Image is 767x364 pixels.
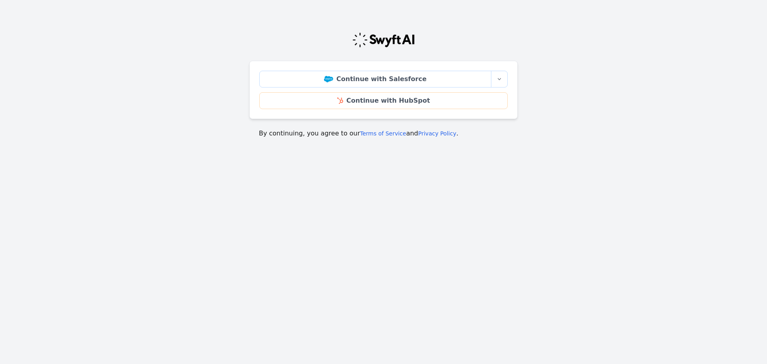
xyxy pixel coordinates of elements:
[324,76,333,82] img: Salesforce
[352,32,415,48] img: Swyft Logo
[360,130,406,137] a: Terms of Service
[259,129,508,138] p: By continuing, you agree to our and .
[259,71,491,88] a: Continue with Salesforce
[418,130,456,137] a: Privacy Policy
[259,92,508,109] a: Continue with HubSpot
[337,97,343,104] img: HubSpot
